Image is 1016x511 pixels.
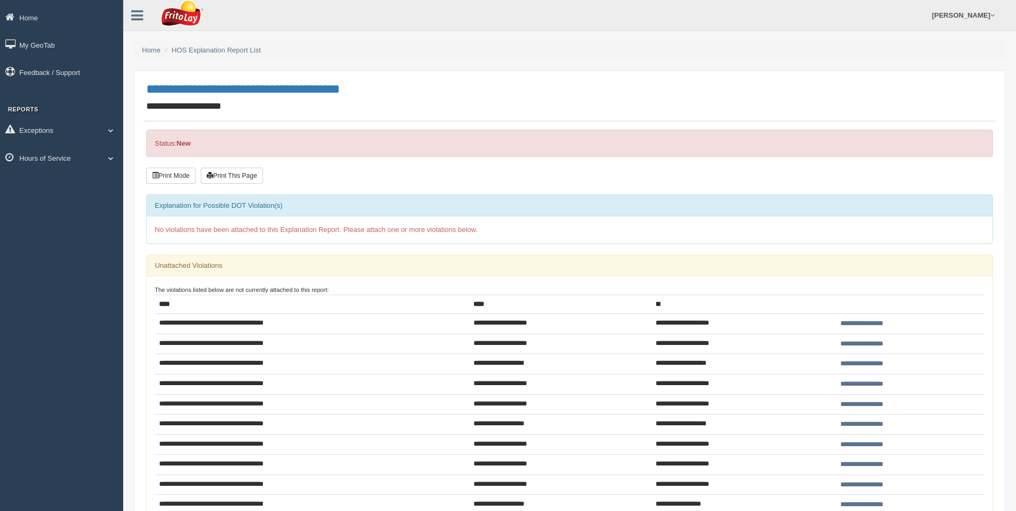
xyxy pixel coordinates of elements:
[155,287,329,293] small: The violations listed below are not currently attached to this report:
[146,168,195,184] button: Print Mode
[147,195,992,216] div: Explanation for Possible DOT Violation(s)
[201,168,263,184] button: Print This Page
[146,130,993,157] div: Status:
[176,139,191,147] strong: New
[172,46,261,54] a: HOS Explanation Report List
[147,255,992,276] div: Unattached Violations
[142,46,161,54] a: Home
[155,226,478,234] span: No violations have been attached to this Explanation Report. Please attach one or more violations...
